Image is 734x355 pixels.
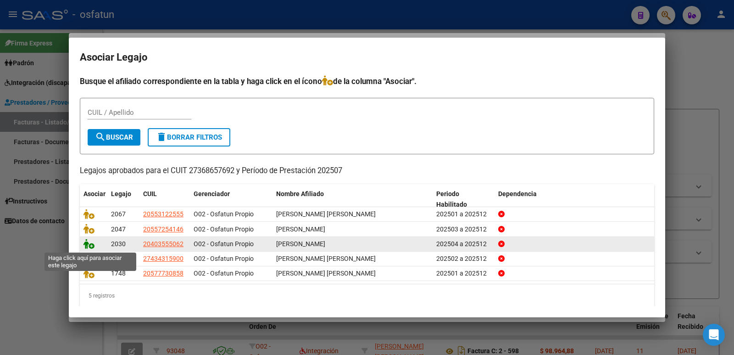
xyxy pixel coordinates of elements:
[276,270,376,277] span: FRANZA SCHEMBERGER MAXIMO WENCESLAO
[111,225,126,233] span: 2047
[194,210,254,218] span: O02 - Osfatun Propio
[276,190,324,197] span: Nombre Afiliado
[148,128,230,147] button: Borrar Filtros
[436,190,467,208] span: Periodo Habilitado
[436,239,491,249] div: 202504 a 202512
[80,165,654,177] p: Legajos aprobados para el CUIT 27368657692 y Período de Prestación 202507
[276,255,376,262] span: MACIAS FATIMA ANAHI
[83,190,106,197] span: Asociar
[143,190,157,197] span: CUIL
[80,75,654,87] h4: Busque el afiliado correspondiente en la tabla y haga click en el ícono de la columna "Asociar".
[156,131,167,142] mat-icon: delete
[111,210,126,218] span: 2067
[111,270,126,277] span: 1748
[194,190,230,197] span: Gerenciador
[194,270,254,277] span: O02 - Osfatun Propio
[80,284,654,307] div: 5 registros
[433,184,495,214] datatable-header-cell: Periodo Habilitado
[276,210,376,218] span: LAZARTE JUAN CARLOS
[111,255,126,262] span: 2027
[436,224,491,235] div: 202503 a 202512
[111,240,126,248] span: 2030
[436,209,491,220] div: 202501 a 202512
[143,240,183,248] span: 20403555062
[156,133,222,141] span: Borrar Filtros
[190,184,272,214] datatable-header-cell: Gerenciador
[194,240,254,248] span: O02 - Osfatun Propio
[143,225,183,233] span: 20557254146
[111,190,131,197] span: Legajo
[143,210,183,218] span: 20553122555
[498,190,537,197] span: Dependencia
[143,270,183,277] span: 20577730858
[194,225,254,233] span: O02 - Osfatun Propio
[703,324,725,346] div: Open Intercom Messenger
[495,184,655,214] datatable-header-cell: Dependencia
[139,184,190,214] datatable-header-cell: CUIL
[276,240,325,248] span: MACIAS LUCAS MARTIN
[95,131,106,142] mat-icon: search
[276,225,325,233] span: RODRIGUEZ IGNACIO DAVID
[272,184,433,214] datatable-header-cell: Nombre Afiliado
[436,268,491,279] div: 202501 a 202512
[80,184,107,214] datatable-header-cell: Asociar
[88,129,140,146] button: Buscar
[143,255,183,262] span: 27434315900
[80,49,654,66] h2: Asociar Legajo
[194,255,254,262] span: O02 - Osfatun Propio
[107,184,139,214] datatable-header-cell: Legajo
[436,254,491,264] div: 202502 a 202512
[95,133,133,141] span: Buscar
